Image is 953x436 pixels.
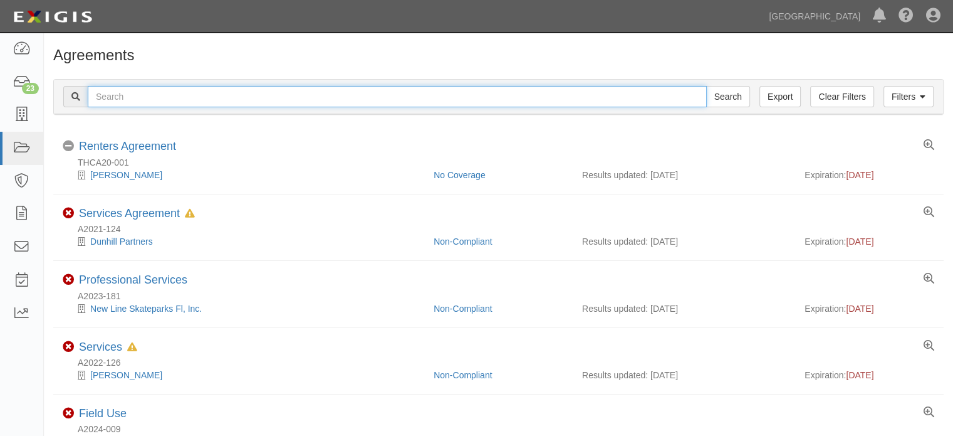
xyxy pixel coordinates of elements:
[90,370,162,380] a: [PERSON_NAME]
[924,341,934,352] a: View results summary
[79,341,137,354] div: Services
[434,370,492,380] a: Non-Compliant
[846,170,873,180] span: [DATE]
[63,423,944,435] div: A2024-009
[63,290,944,302] div: A2023-181
[79,207,195,221] div: Services Agreement
[582,302,786,315] div: Results updated: [DATE]
[79,207,180,220] a: Services Agreement
[63,369,424,381] div: Dudek
[185,210,195,218] i: In Default since 07/07/2025
[898,9,914,24] i: Help Center - Complianz
[805,235,934,248] div: Expiration:
[90,237,153,247] a: Dunhill Partners
[79,407,127,420] a: Field Use
[63,356,944,369] div: A2022-126
[79,341,122,353] a: Services
[127,343,137,352] i: In Default since 09/18/2024
[63,274,74,285] i: Non-Compliant
[582,235,786,248] div: Results updated: [DATE]
[79,274,187,287] div: Professional Services
[79,407,127,421] div: Field Use
[63,235,424,248] div: Dunhill Partners
[924,274,934,285] a: View results summary
[805,302,934,315] div: Expiration:
[846,370,873,380] span: [DATE]
[22,83,39,94] div: 23
[63,302,424,315] div: New Line Skateparks Fl, Inc.
[924,407,934,418] a: View results summary
[79,140,176,152] a: Renters Agreement
[883,86,934,107] a: Filters
[434,170,486,180] a: No Coverage
[805,369,934,381] div: Expiration:
[582,369,786,381] div: Results updated: [DATE]
[759,86,801,107] a: Export
[63,156,944,169] div: THCA20-001
[9,6,96,28] img: logo-5460c22ac91f19d4615b14bd174203de0afe785f0fc80cf4dbbc73dc1793850b.png
[846,237,873,247] span: [DATE]
[763,4,867,29] a: [GEOGRAPHIC_DATA]
[63,208,74,219] i: Non-Compliant
[810,86,873,107] a: Clear Filters
[434,304,492,314] a: Non-Compliant
[90,304,202,314] a: New Line Skateparks Fl, Inc.
[63,341,74,353] i: Non-Compliant
[63,223,944,235] div: A2021-124
[90,170,162,180] a: [PERSON_NAME]
[79,140,176,154] div: Renters Agreement
[924,207,934,218] a: View results summary
[924,140,934,151] a: View results summary
[706,86,750,107] input: Search
[63,408,74,419] i: Non-Compliant
[846,304,873,314] span: [DATE]
[53,47,944,63] h1: Agreements
[63,169,424,181] div: Cherie Wood
[805,169,934,181] div: Expiration:
[88,86,707,107] input: Search
[434,237,492,247] a: Non-Compliant
[582,169,786,181] div: Results updated: [DATE]
[63,141,74,152] i: No Coverage
[79,274,187,286] a: Professional Services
